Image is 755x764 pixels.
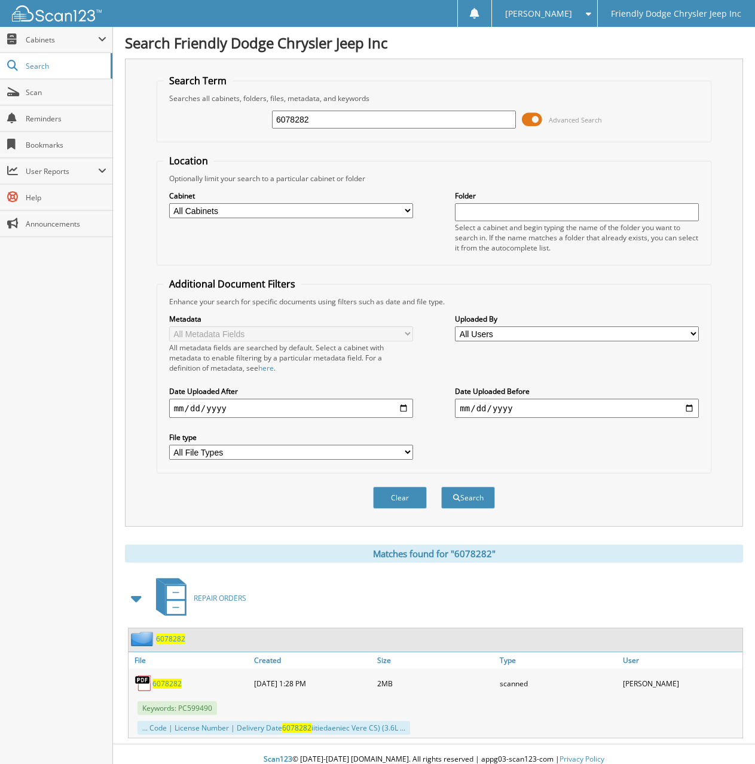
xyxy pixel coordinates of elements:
[620,671,742,695] div: [PERSON_NAME]
[26,61,105,71] span: Search
[169,399,413,418] input: start
[169,386,413,396] label: Date Uploaded After
[169,432,413,442] label: File type
[26,192,106,203] span: Help
[26,140,106,150] span: Bookmarks
[194,593,246,603] span: REPAIR ORDERS
[455,191,699,201] label: Folder
[131,631,156,646] img: folder2.png
[549,115,602,124] span: Advanced Search
[163,74,233,87] legend: Search Term
[125,545,743,563] div: Matches found for "6078282"
[251,671,374,695] div: [DATE] 1:28 PM
[137,701,217,715] span: Keywords: PC599490
[163,297,705,307] div: Enhance your search for specific documents using filters such as date and file type.
[163,93,705,103] div: Searches all cabinets, folders, files, metadata, and keywords
[455,314,699,324] label: Uploaded By
[163,173,705,184] div: Optionally limit your search to a particular cabinet or folder
[374,652,497,668] a: Size
[169,314,413,324] label: Metadata
[373,487,427,509] button: Clear
[560,754,604,764] a: Privacy Policy
[26,219,106,229] span: Announcements
[264,754,292,764] span: Scan123
[137,721,410,735] div: ... Code | License Number | Delivery Date iitiedaeniec Vere CS) (3.6L ...
[455,222,699,253] div: Select a cabinet and begin typing the name of the folder you want to search in. If the name match...
[12,5,102,22] img: scan123-logo-white.svg
[611,10,741,17] span: Friendly Dodge Chrysler Jeep Inc
[441,487,495,509] button: Search
[26,166,98,176] span: User Reports
[251,652,374,668] a: Created
[156,634,185,644] a: 6078282
[374,671,497,695] div: 2MB
[26,114,106,124] span: Reminders
[455,386,699,396] label: Date Uploaded Before
[497,652,619,668] a: Type
[26,35,98,45] span: Cabinets
[125,33,743,53] h1: Search Friendly Dodge Chrysler Jeep Inc
[129,652,251,668] a: File
[169,343,413,373] div: All metadata fields are searched by default. Select a cabinet with metadata to enable filtering b...
[149,574,246,622] a: REPAIR ORDERS
[258,363,274,373] a: here
[282,723,311,733] span: 6078282
[620,652,742,668] a: User
[497,671,619,695] div: scanned
[152,679,182,689] a: 6078282
[135,674,152,692] img: PDF.png
[455,399,699,418] input: end
[163,154,214,167] legend: Location
[26,87,106,97] span: Scan
[505,10,572,17] span: [PERSON_NAME]
[169,191,413,201] label: Cabinet
[163,277,301,291] legend: Additional Document Filters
